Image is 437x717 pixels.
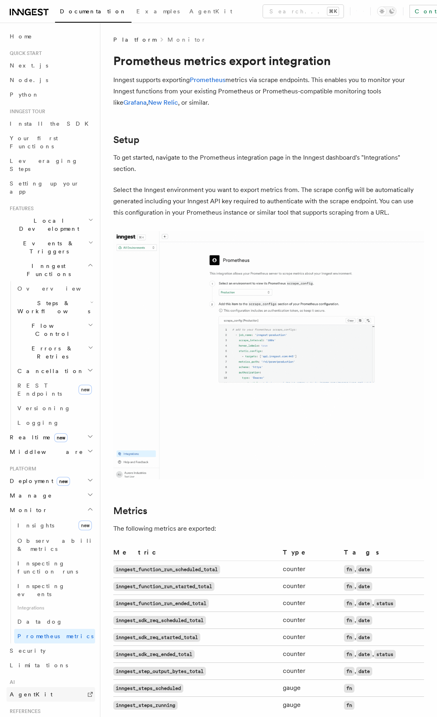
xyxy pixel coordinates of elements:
[17,522,54,529] span: Insights
[374,599,396,608] code: status
[17,560,78,575] span: Inspecting function runs
[341,595,424,612] td: , ,
[14,378,95,401] a: REST Endpointsnew
[60,8,127,15] span: Documentation
[136,8,180,15] span: Examples
[14,614,95,629] a: Datadog
[17,538,101,552] span: Observability & metrics
[10,691,53,698] span: AgentKit
[6,29,95,44] a: Home
[14,629,95,643] a: Prometheus metrics
[344,650,354,659] code: fn
[78,521,92,530] span: new
[113,152,424,175] p: To get started, navigate to the Prometheus integration page in the Inngest dashboard's "Integrati...
[190,76,225,84] a: Prometheus
[10,62,48,69] span: Next.js
[10,77,48,83] span: Node.js
[113,582,214,591] code: inngest_function_run_started_total
[14,579,95,601] a: Inspecting events
[10,91,39,98] span: Python
[374,650,396,659] code: status
[113,36,156,44] span: Platform
[14,318,95,341] button: Flow Control
[14,367,84,375] span: Cancellation
[6,679,15,685] span: AI
[280,680,341,697] td: gauge
[113,667,206,676] code: inngest_step_output_bytes_total
[263,5,344,18] button: Search...⌘K
[6,517,95,643] div: Monitor
[280,595,341,612] td: counter
[6,708,40,715] span: References
[280,561,341,578] td: counter
[280,697,341,714] td: gauge
[6,262,87,278] span: Inngest Functions
[17,405,71,411] span: Versioning
[280,663,341,680] td: counter
[6,154,95,176] a: Leveraging Steps
[6,50,42,57] span: Quick start
[356,599,372,608] code: date
[17,633,93,639] span: Prometheus metrics
[113,565,220,574] code: inngest_function_run_scheduled_total
[10,180,79,195] span: Setting up your app
[341,612,424,629] td: ,
[6,491,52,500] span: Manage
[123,99,146,106] a: Grafana
[14,556,95,579] a: Inspecting function runs
[10,647,46,654] span: Security
[54,433,68,442] span: new
[341,561,424,578] td: ,
[113,633,200,642] code: inngest_sdk_req_started_total
[6,87,95,102] a: Python
[6,108,45,115] span: Inngest tour
[113,53,424,68] h1: Prometheus metrics export integration
[344,616,354,625] code: fn
[341,578,424,595] td: ,
[356,616,372,625] code: date
[6,116,95,131] a: Install the SDK
[14,322,88,338] span: Flow Control
[14,299,90,315] span: Steps & Workflows
[6,217,88,233] span: Local Development
[6,503,95,517] button: Monitor
[6,658,95,673] a: Limitations
[327,7,339,15] kbd: ⌘K
[14,415,95,430] a: Logging
[280,612,341,629] td: counter
[377,6,397,16] button: Toggle dark mode
[356,650,372,659] code: date
[55,2,132,23] a: Documentation
[113,134,140,146] a: Setup
[17,382,62,397] span: REST Endpoints
[113,184,424,218] p: Select the Inngest environment you want to export metrics from. The scrape config will be automat...
[113,231,424,479] img: Prometheus integration page
[14,517,95,534] a: Insightsnew
[14,296,95,318] button: Steps & Workflows
[14,534,95,556] a: Observability & metrics
[113,74,424,108] p: Inngest supports exporting metrics via scrape endpoints. This enables you to monitor your Inngest...
[6,466,36,472] span: Platform
[344,667,354,676] code: fn
[113,599,209,608] code: inngest_function_run_ended_total
[78,385,92,394] span: new
[14,341,95,364] button: Errors & Retries
[113,616,206,625] code: inngest_sdk_req_scheduled_total
[6,488,95,503] button: Manage
[189,8,232,15] span: AgentKit
[132,2,185,22] a: Examples
[14,344,88,361] span: Errors & Retries
[148,99,178,106] a: New Relic
[14,601,95,614] span: Integrations
[6,477,70,485] span: Deployment
[344,565,354,574] code: fn
[10,135,58,150] span: Your first Functions
[344,684,354,693] code: fn
[14,364,95,378] button: Cancellation
[113,547,280,561] th: Metric
[356,667,372,676] code: date
[6,506,48,514] span: Monitor
[280,646,341,663] td: counter
[6,433,68,441] span: Realtime
[17,583,65,597] span: Inspecting events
